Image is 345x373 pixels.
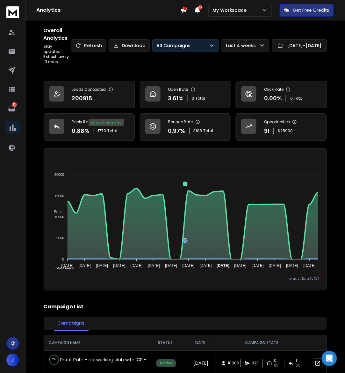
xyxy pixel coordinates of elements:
p: 0.00 % [264,94,282,103]
span: 323 [252,361,259,366]
span: 3 [192,96,194,101]
td: Profit Path - networking club with ICP --Rerun [44,351,146,369]
tspan: 5000 [56,236,64,240]
span: 50 [198,5,203,10]
span: 0% [274,363,278,369]
p: Refresh [84,42,102,49]
button: [DATE]-[DATE] [272,39,327,52]
th: CAMPAIGN NAME [44,335,146,351]
p: Last 4 weeks [226,42,258,49]
tspan: [DATE] [234,264,247,268]
span: 0 % [296,363,300,369]
tspan: [DATE] [148,264,160,268]
p: 91 [264,126,270,135]
tspan: [DATE] [286,264,298,268]
span: Total [108,128,118,133]
tspan: 20000 [54,173,64,177]
tspan: [DATE] [183,264,195,268]
button: Get Free Credits [280,4,334,17]
button: J [6,354,19,367]
tspan: [DATE] [165,264,177,268]
th: DATE [185,335,216,351]
p: 0 Total [290,96,304,101]
p: Click Rate [264,87,284,92]
tspan: [DATE] [252,264,264,268]
span: Total [204,128,213,133]
span: 1 [296,358,297,363]
p: 17 [12,102,17,107]
span: Total Opens [49,267,74,271]
tspan: [DATE] [79,264,91,268]
a: Leads Contacted200915 [44,81,135,108]
a: Opportunities91$28900 [236,113,327,141]
a: Reply Rate0.88%1770Total5% positive replies [44,113,135,141]
tspan: 0 [62,257,64,261]
p: Open Rate [168,87,188,92]
div: Active [156,359,176,368]
p: Download [122,42,146,49]
tspan: 15000 [54,194,64,198]
a: Click Rate0.00%0 Total [236,81,327,108]
div: 5 % positive replies [89,119,124,126]
tspan: [DATE] [96,264,108,268]
h1: Overall Analytics [44,27,71,42]
p: Leads Contacted [72,87,106,92]
button: Download [109,39,150,52]
p: Reply Rate [72,119,92,125]
h1: Analytics [36,6,180,14]
p: 2 % [53,357,56,363]
div: Open Intercom Messenger [322,351,337,366]
tspan: 10000 [54,215,64,219]
span: 0 [274,358,277,363]
tspan: [DATE] [200,264,212,268]
h2: Campaign List [44,303,327,311]
button: Refresh [71,39,106,52]
span: 3108 [194,128,202,133]
a: 17 [5,102,18,115]
tspan: [DATE] [113,264,125,268]
tspan: [DATE] [217,264,230,268]
span: Total [196,96,205,101]
span: Sent [49,210,62,214]
p: Stay updated! Refresh every 10 mins. [44,44,71,64]
p: 3.61 % [168,94,184,103]
p: $ 28900 [278,128,293,133]
a: Bounce Rate0.97%3108Total [140,113,231,141]
p: Opportunities [264,119,290,125]
span: 1770 [98,128,106,133]
p: Bounce Rate [168,119,193,125]
button: Campaigns [54,316,89,331]
p: Get Free Credits [293,7,329,13]
tspan: [DATE] [304,264,316,268]
tspan: [DATE] [131,264,143,268]
p: All Campaigns [156,42,193,49]
a: Open Rate3.61%3Total [140,81,231,108]
p: x-axis : Date(UTC) [49,276,322,281]
span: 10000 [228,361,240,366]
img: logo [6,6,19,18]
th: STATUS [146,335,185,351]
tspan: [DATE] [269,264,281,268]
tspan: [DATE] [61,264,73,268]
p: My Workspace [212,7,249,13]
p: 200915 [72,94,92,103]
p: 0.88 % [72,126,90,135]
th: CAMPAIGN STATS [216,335,308,351]
p: 0.97 % [168,126,185,135]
